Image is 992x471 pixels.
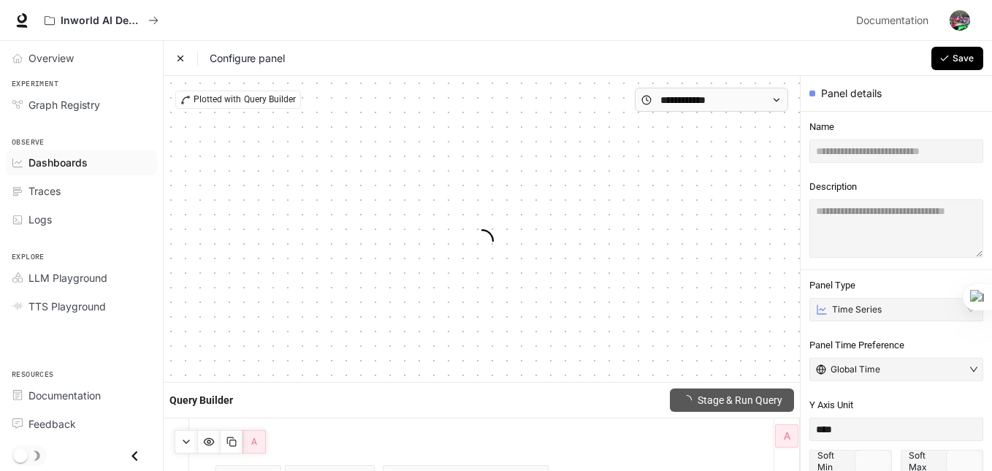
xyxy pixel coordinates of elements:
a: Feedback [6,411,157,437]
span: Dashboards [28,155,88,170]
span: Documentation [28,388,101,403]
span: Panel Type [809,279,983,292]
span: Panel Time Preference [809,339,983,352]
span: A [251,435,257,449]
span: Panel details [821,86,881,101]
span: Dark mode toggle [13,447,28,463]
span: Overview [28,50,74,66]
button: All workspaces [38,6,165,35]
span: Logs [28,212,52,227]
button: Stage & Run Query [670,388,794,412]
button: User avatar [945,6,974,35]
a: Overview [6,45,157,71]
span: Graph Registry [28,97,100,112]
span: Global Time [831,364,880,375]
a: Logs [6,207,157,232]
button: Save [931,47,983,70]
span: Stage & Run Query [698,392,782,408]
a: Traces [6,178,157,204]
span: loading [680,393,695,407]
span: TTS Playground [28,299,106,314]
button: A [775,424,798,448]
span: Feedback [28,416,76,432]
span: Description [809,180,983,194]
button: A [243,430,266,453]
span: Query Builder [244,93,296,107]
span: LLM Playground [28,270,107,286]
span: Y Axis Unit [809,399,983,412]
button: Close drawer [118,441,151,471]
span: Save [953,52,974,65]
article: Query Builder [169,392,233,408]
span: Name [809,120,983,134]
span: Traces [28,183,61,199]
span: Configure panel [197,51,285,66]
a: LLM Playground [6,265,157,291]
p: Inworld AI Demos [61,15,142,27]
button: Global Timedown [809,358,983,381]
span: loading [465,225,498,258]
span: down [969,365,978,374]
a: Graph Registry [6,92,157,118]
span: A [784,428,790,444]
span: Time Series [832,304,882,315]
a: Documentation [850,6,939,35]
div: Plotted with [175,91,301,109]
a: TTS Playground [6,294,157,319]
img: User avatar [950,10,970,31]
span: Documentation [856,12,928,30]
a: Dashboards [6,150,157,175]
a: Documentation [6,383,157,408]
